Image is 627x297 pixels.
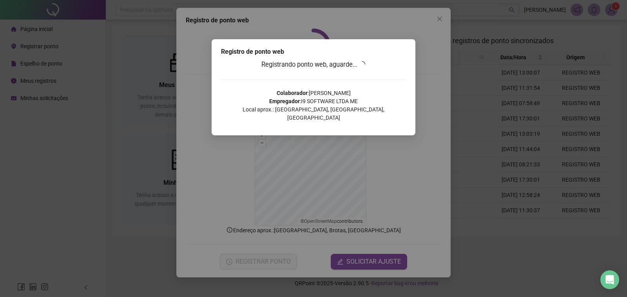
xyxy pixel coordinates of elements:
p: : [PERSON_NAME] : I9 SOFTWARE LTDA ME Local aprox.: [GEOGRAPHIC_DATA], [GEOGRAPHIC_DATA], [GEOGRA... [221,89,406,122]
div: Registro de ponto web [221,47,406,56]
div: Open Intercom Messenger [600,270,619,289]
strong: Colaborador [277,90,308,96]
h3: Registrando ponto web, aguarde... [221,60,406,70]
strong: Empregador [269,98,300,104]
span: loading [359,61,366,68]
